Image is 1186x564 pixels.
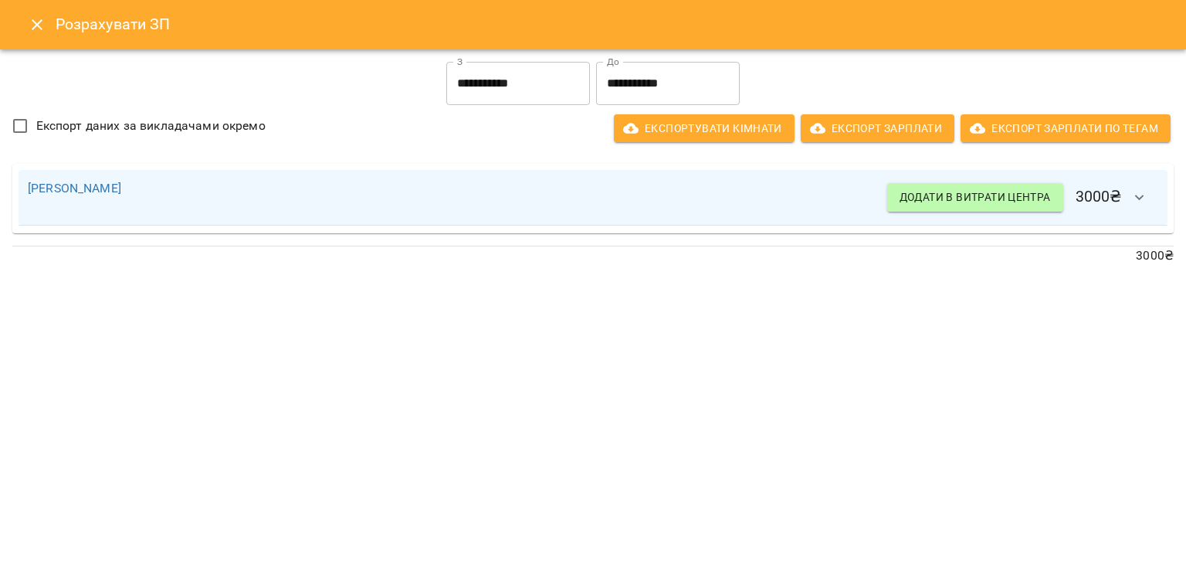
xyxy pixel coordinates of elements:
[12,246,1174,265] p: 3000 ₴
[973,119,1158,138] span: Експорт Зарплати по тегам
[813,119,942,138] span: Експорт Зарплати
[36,117,266,135] span: Експорт даних за викладачами окремо
[887,179,1158,216] h6: 3000 ₴
[626,119,782,138] span: Експортувати кімнати
[28,181,121,195] a: [PERSON_NAME]
[961,114,1171,142] button: Експорт Зарплати по тегам
[56,12,1167,36] h6: Розрахувати ЗП
[801,114,954,142] button: Експорт Зарплати
[887,183,1063,211] button: Додати в витрати центра
[19,6,56,43] button: Close
[614,114,795,142] button: Експортувати кімнати
[900,188,1051,206] span: Додати в витрати центра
